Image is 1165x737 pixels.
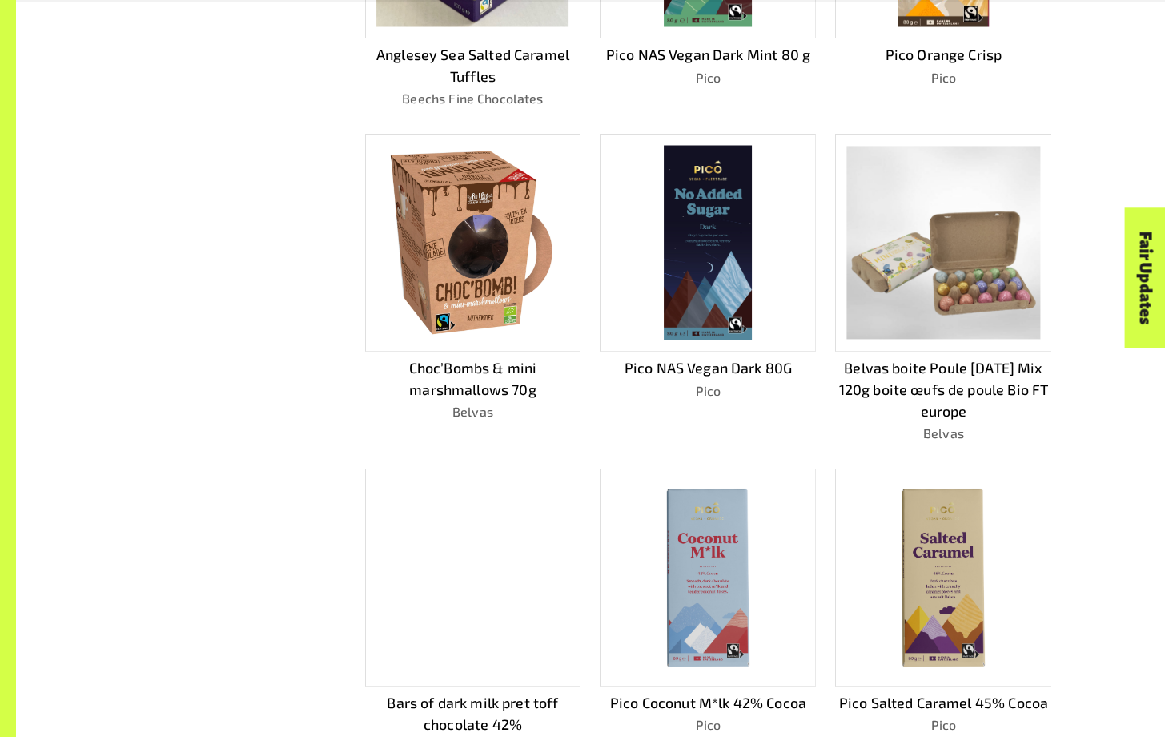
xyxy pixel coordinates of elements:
[600,692,816,714] p: Pico Coconut M*lk 42% Cocoa
[365,357,581,400] p: Choc’Bombs & mini marshmallows 70g
[600,715,816,735] p: Pico
[835,692,1051,714] p: Pico Salted Caramel 45% Cocoa
[600,44,816,66] p: Pico NAS Vegan Dark Mint 80 g
[365,402,581,421] p: Belvas
[835,44,1051,66] p: Pico Orange Crisp
[835,715,1051,735] p: Pico
[835,357,1051,421] p: Belvas boite Poule [DATE] Mix 120g boite œufs de poule Bio FT europe
[600,357,816,379] p: Pico NAS Vegan Dark 80G
[600,134,816,443] a: Pico NAS Vegan Dark 80GPico
[600,68,816,87] p: Pico
[365,89,581,108] p: Beechs Fine Chocolates
[365,134,581,443] a: Choc’Bombs & mini marshmallows 70gBelvas
[365,469,581,737] a: Bars of dark milk pret toff chocolate 42%
[365,692,581,735] p: Bars of dark milk pret toff chocolate 42%
[835,68,1051,87] p: Pico
[835,134,1051,443] a: Belvas boite Poule [DATE] Mix 120g boite œufs de poule Bio FT europeBelvas
[835,424,1051,443] p: Belvas
[600,469,816,737] a: Pico Coconut M*lk 42% CocoaPico
[600,381,816,401] p: Pico
[835,469,1051,737] a: Pico Salted Caramel 45% CocoaPico
[365,44,581,87] p: Anglesey Sea Salted Caramel Tuffles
